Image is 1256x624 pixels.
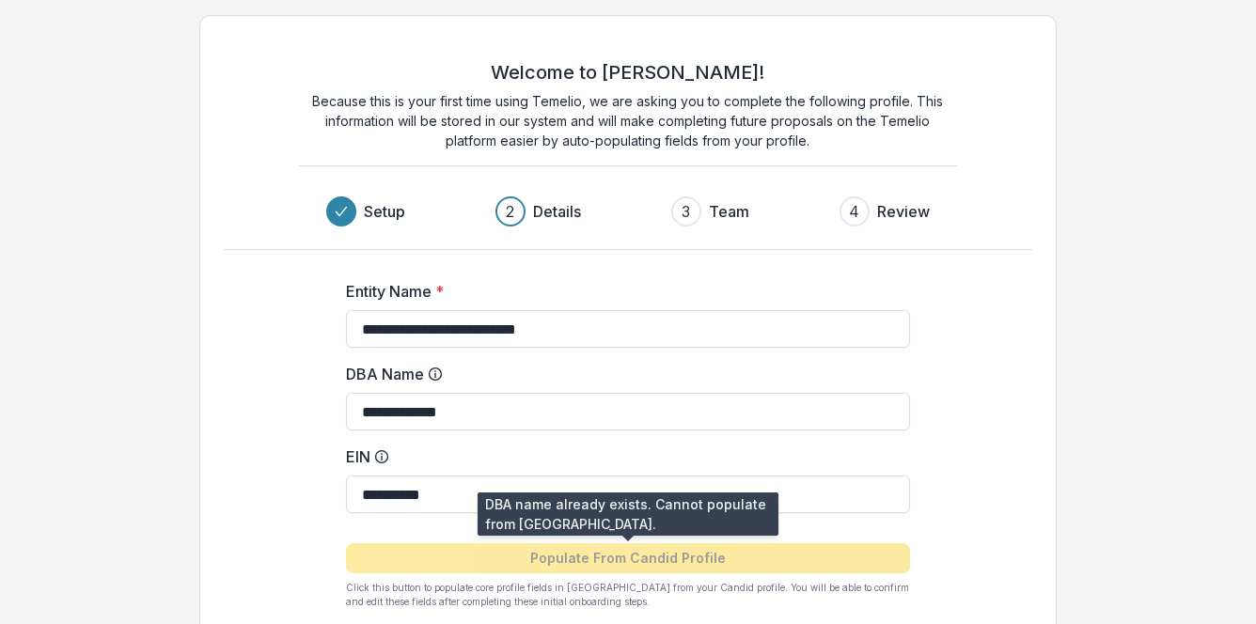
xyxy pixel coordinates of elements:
[346,280,899,303] label: Entity Name
[506,200,514,223] div: 2
[709,200,749,223] h3: Team
[346,363,899,385] label: DBA Name
[346,581,910,609] p: Click this button to populate core profile fields in [GEOGRAPHIC_DATA] from your Candid profile. ...
[682,200,690,223] div: 3
[326,196,930,226] div: Progress
[491,61,764,84] h2: Welcome to [PERSON_NAME]!
[849,200,859,223] div: 4
[346,543,910,573] button: Populate From Candid Profile
[346,445,899,468] label: EIN
[364,200,405,223] h3: Setup
[299,91,957,150] p: Because this is your first time using Temelio, we are asking you to complete the following profil...
[877,200,930,223] h3: Review
[533,200,581,223] h3: Details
